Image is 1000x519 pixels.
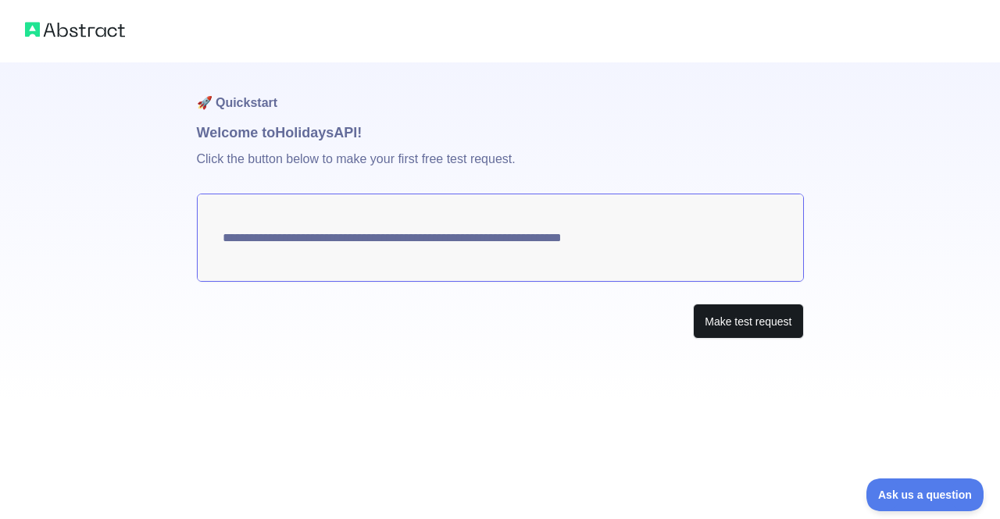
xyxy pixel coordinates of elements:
button: Make test request [693,304,803,339]
img: Abstract logo [25,19,125,41]
h1: 🚀 Quickstart [197,62,804,122]
h1: Welcome to Holidays API! [197,122,804,144]
iframe: Toggle Customer Support [866,478,984,511]
p: Click the button below to make your first free test request. [197,144,804,194]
